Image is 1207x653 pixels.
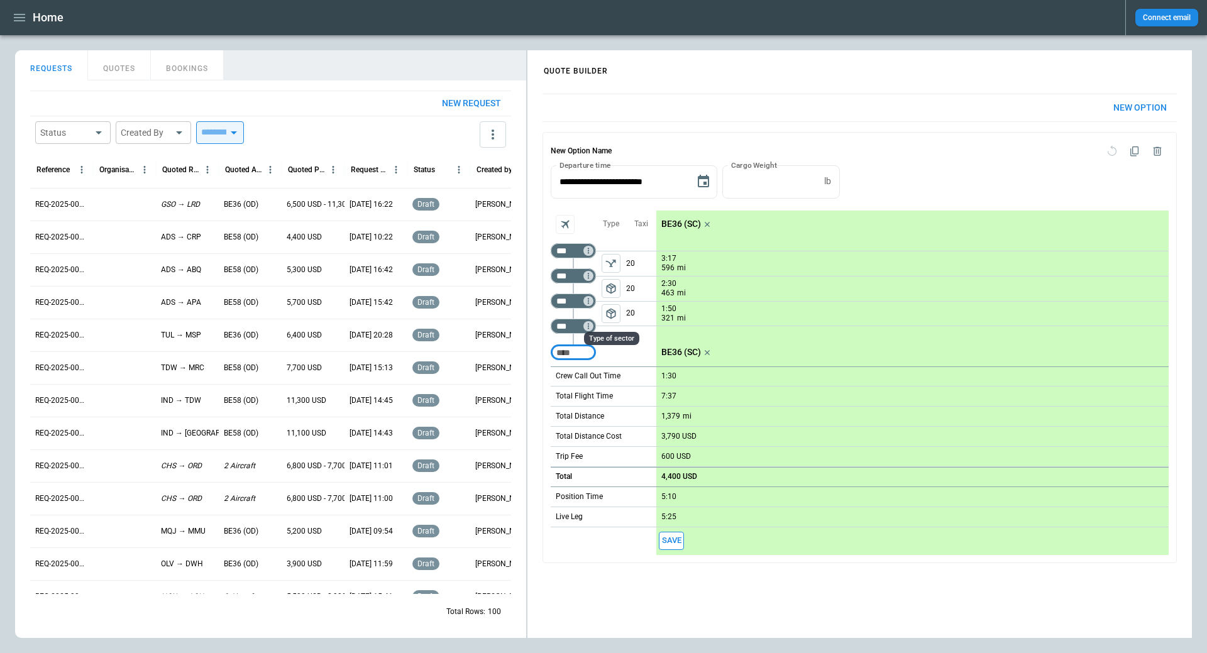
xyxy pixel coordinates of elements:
span: Type of sector [602,304,620,323]
p: Taxi [634,219,648,229]
div: Type of sector [584,332,639,345]
p: 5,700 USD [287,297,322,308]
p: REQ-2025-000246 [35,363,88,373]
p: REQ-2025-000242 [35,493,88,504]
p: REQ-2025-000249 [35,265,88,275]
p: CHS → ORD [161,493,202,504]
p: REQ-2025-000243 [35,461,88,471]
p: [DATE] 10:22 [350,232,393,243]
div: Quoted Route [162,165,199,174]
p: [PERSON_NAME] [475,265,528,275]
p: BE58 (OD) [224,395,258,406]
p: Live Leg [556,512,583,522]
p: [PERSON_NAME] [475,395,528,406]
h1: Home [33,10,63,25]
button: left aligned [602,304,620,323]
button: BOOKINGS [151,50,224,80]
p: 20 [626,251,656,276]
p: 1,379 [661,412,680,421]
p: BE36 (OD) [224,330,258,341]
span: draft [415,233,437,241]
button: Quoted Aircraft column menu [262,162,278,178]
p: 20 [626,277,656,301]
span: draft [415,429,437,437]
p: mi [677,263,686,273]
div: Reference [36,165,70,174]
div: Organisation [99,165,136,174]
p: [DATE] 15:42 [350,297,393,308]
div: Created By [121,126,171,139]
div: Too short [551,294,596,309]
div: Too short [551,319,596,334]
p: 5,200 USD [287,526,322,537]
p: OLV → DWH [161,559,203,569]
button: New request [432,91,511,116]
span: draft [415,298,437,307]
p: 5,300 USD [287,265,322,275]
p: [PERSON_NAME] [475,363,528,373]
button: Choose date, selected date is Aug 13, 2025 [691,169,716,194]
p: 4,400 USD [287,232,322,243]
p: 11,300 USD [287,395,326,406]
p: [DATE] 11:00 [350,493,393,504]
p: 7:37 [661,392,676,401]
p: MQJ → MMU [161,526,206,537]
p: BE58 (OD) [224,232,258,243]
p: 2:30 [661,279,676,288]
p: lb [824,176,831,187]
h6: Total [556,473,572,481]
p: [DATE] 16:42 [350,265,393,275]
p: 2 Aircraft [224,461,255,471]
span: Delete quote option [1146,140,1169,163]
p: 11,100 USD [287,428,326,439]
p: 5:25 [661,512,676,522]
button: New Option [1103,94,1177,121]
p: Crew Call Out Time [556,371,620,381]
button: QUOTES [88,50,151,80]
p: [PERSON_NAME] [475,199,528,210]
span: draft [415,363,437,372]
p: BE36 (SC) [661,219,701,229]
p: ADS → ABQ [161,265,201,275]
p: 321 [661,313,675,324]
p: BE36 (OD) [224,526,258,537]
span: draft [415,494,437,503]
p: [DATE] 09:54 [350,526,393,537]
span: Aircraft selection [556,215,575,234]
p: [DATE] 11:59 [350,559,393,569]
p: REQ-2025-000244 [35,428,88,439]
p: Position Time [556,491,603,502]
p: 2 Aircraft [224,493,255,504]
p: BE58 (OD) [224,363,258,373]
p: Trip Fee [556,451,583,462]
div: scrollable content [527,84,1192,573]
p: REQ-2025-000247 [35,330,88,341]
p: TUL → MSP [161,330,201,341]
p: 20 [626,302,656,326]
p: REQ-2025-000245 [35,395,88,406]
p: BE36 (OD) [224,559,258,569]
button: Request Created At (UTC-05:00) column menu [388,162,404,178]
p: 596 [661,263,675,273]
p: 7,700 USD [287,363,322,373]
p: Total Distance [556,411,604,422]
p: BE58 (OD) [224,428,258,439]
span: Reset quote option [1101,140,1123,163]
div: Status [414,165,435,174]
div: Status [40,126,91,139]
span: draft [415,265,437,274]
button: Reference column menu [74,162,90,178]
p: TDW → MRC [161,363,204,373]
span: draft [415,200,437,209]
p: [PERSON_NAME] [475,330,528,341]
div: Too short [551,345,596,360]
p: mi [677,313,686,324]
p: 463 [661,288,675,299]
p: 6,800 USD - 7,700 USD [287,493,363,504]
p: mi [677,288,686,299]
span: Type of sector [602,254,620,273]
p: 5:10 [661,492,676,502]
h4: QUOTE BUILDER [529,53,623,82]
p: ADS → APA [161,297,201,308]
div: Quoted Price [288,165,325,174]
